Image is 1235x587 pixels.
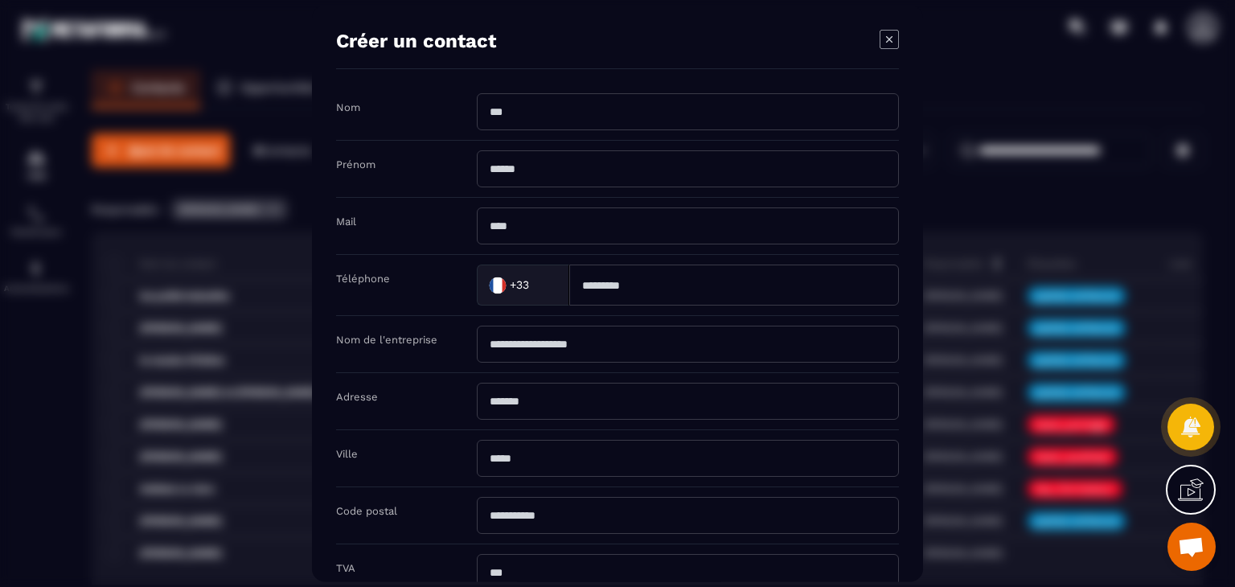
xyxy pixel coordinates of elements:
label: Téléphone [336,273,390,285]
div: Search for option [477,265,569,306]
label: Ville [336,448,358,460]
label: Nom [336,101,360,113]
label: Nom de l'entreprise [336,334,437,346]
label: Mail [336,216,356,228]
span: +33 [510,277,529,293]
input: Search for option [532,273,552,297]
label: Prénom [336,158,375,170]
h4: Créer un contact [336,30,496,52]
div: Ouvrir le chat [1167,523,1216,571]
label: Adresse [336,391,378,403]
label: Code postal [336,505,397,517]
img: Country Flag [482,269,514,301]
label: TVA [336,562,355,574]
